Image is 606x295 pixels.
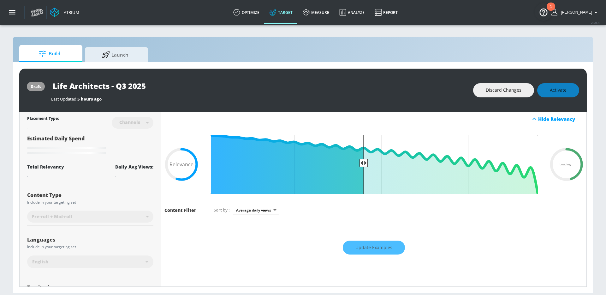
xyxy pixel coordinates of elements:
button: Discard Changes [473,83,534,97]
span: 5 hours ago [77,96,102,102]
div: Placement Type: [27,116,59,122]
div: Hide Relevancy [161,112,586,126]
div: Average daily views [233,206,279,214]
div: Channels [116,120,143,125]
span: English [32,259,48,265]
span: Build [26,46,74,61]
div: Languages [27,237,153,242]
div: English [27,255,153,268]
div: Include in your targeting set [27,245,153,249]
a: Atrium [50,8,79,17]
div: Include in your targeting set [27,200,153,204]
span: v 4.25.4 [591,21,600,24]
span: Sort by [214,207,230,213]
span: Relevance [169,162,193,167]
div: draft [31,84,41,89]
div: Hide Relevancy [538,116,583,122]
a: Target [264,1,298,24]
button: [PERSON_NAME] [551,9,600,16]
span: Discard Changes [486,86,521,94]
div: Estimated Daily Spend [27,135,153,156]
input: Final Threshold [207,135,541,194]
div: Content Type [27,193,153,198]
span: Estimated Daily Spend [27,135,85,142]
div: Atrium [61,9,79,15]
span: login as: casey.cohen@zefr.com [558,10,592,15]
a: measure [298,1,334,24]
div: Territories [27,285,153,290]
span: Launch [91,47,139,62]
a: Report [370,1,403,24]
div: Last Updated: [51,96,467,102]
span: Pre-roll + Mid-roll [32,213,72,220]
div: 1 [550,7,552,15]
span: Loading... [560,163,573,166]
div: Total Relevancy [27,164,64,170]
h6: Content Filter [164,207,196,213]
div: Daily Avg Views: [115,164,153,170]
button: Open Resource Center, 1 new notification [535,3,552,21]
a: Analyze [334,1,370,24]
a: optimize [228,1,264,24]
